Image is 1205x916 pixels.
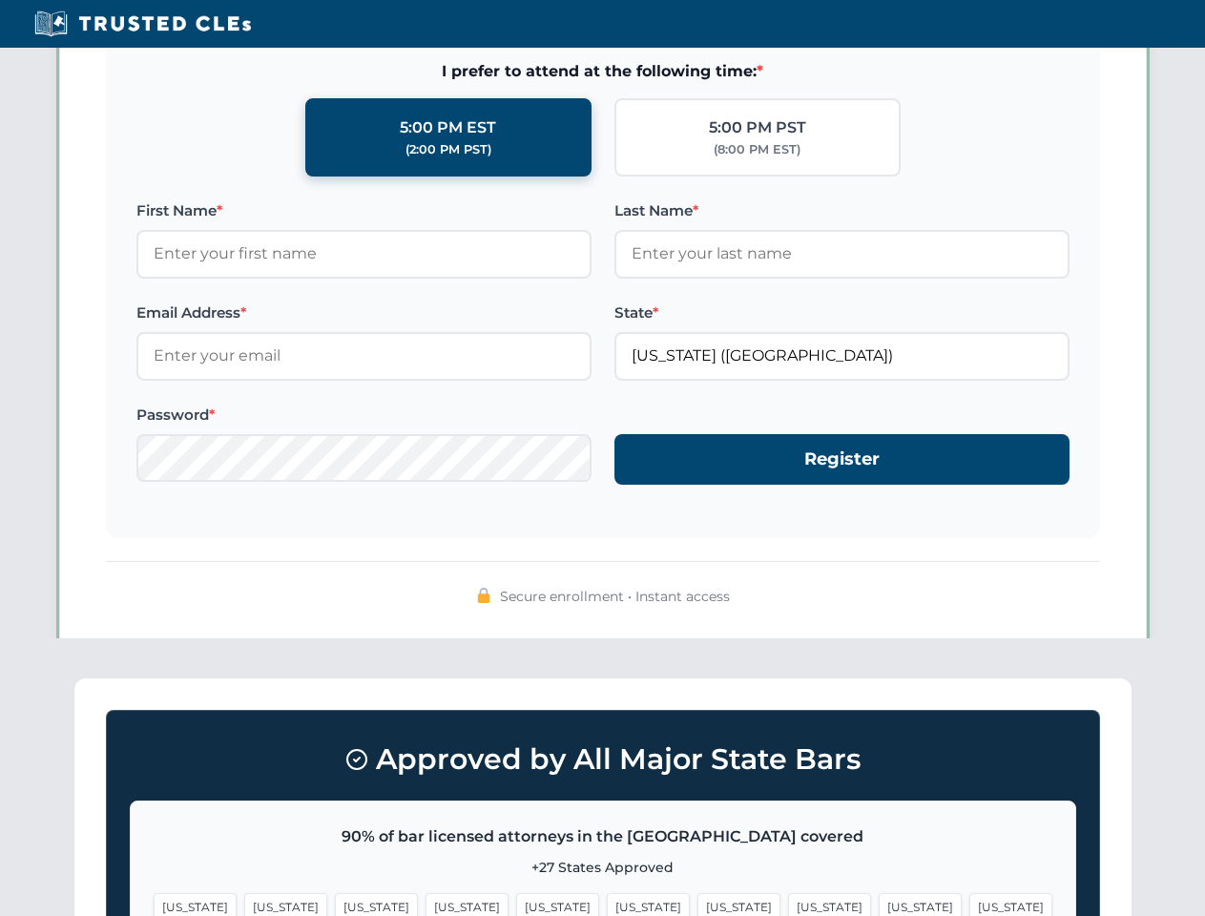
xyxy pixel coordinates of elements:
[136,230,592,278] input: Enter your first name
[405,140,491,159] div: (2:00 PM PST)
[614,434,1070,485] button: Register
[136,332,592,380] input: Enter your email
[614,332,1070,380] input: Florida (FL)
[136,404,592,427] label: Password
[476,588,491,603] img: 🔒
[136,199,592,222] label: First Name
[154,824,1052,849] p: 90% of bar licensed attorneys in the [GEOGRAPHIC_DATA] covered
[500,586,730,607] span: Secure enrollment • Instant access
[400,115,496,140] div: 5:00 PM EST
[29,10,257,38] img: Trusted CLEs
[136,302,592,324] label: Email Address
[714,140,800,159] div: (8:00 PM EST)
[709,115,806,140] div: 5:00 PM PST
[136,59,1070,84] span: I prefer to attend at the following time:
[614,302,1070,324] label: State
[154,857,1052,878] p: +27 States Approved
[614,230,1070,278] input: Enter your last name
[614,199,1070,222] label: Last Name
[130,734,1076,785] h3: Approved by All Major State Bars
